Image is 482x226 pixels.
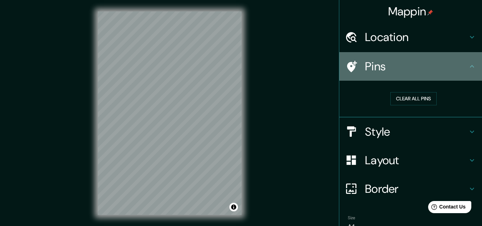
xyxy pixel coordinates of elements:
label: Size [348,215,355,221]
h4: Layout [365,153,468,167]
h4: Border [365,182,468,196]
div: Layout [339,146,482,175]
iframe: Help widget launcher [418,198,474,218]
div: Style [339,117,482,146]
button: Toggle attribution [229,203,238,211]
div: Location [339,23,482,51]
h4: Style [365,125,468,139]
h4: Location [365,30,468,44]
img: pin-icon.png [427,10,433,15]
button: Clear all pins [390,92,437,105]
h4: Mappin [388,4,433,19]
canvas: Map [98,11,242,215]
h4: Pins [365,59,468,74]
div: Border [339,175,482,203]
div: Pins [339,52,482,81]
